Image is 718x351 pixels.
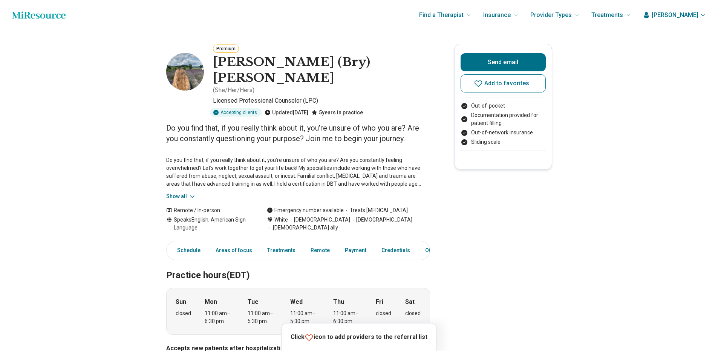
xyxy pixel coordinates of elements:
[461,138,546,146] li: Sliding scale
[166,156,430,188] p: Do you find that, if you really think about it, you’re unsure of who you are? Are you constantly ...
[210,108,262,117] div: Accepting clients
[419,10,464,20] span: Find a Therapist
[290,309,319,325] div: 11:00 am – 5:30 pm
[340,243,371,258] a: Payment
[291,333,427,342] p: Click icon to add providers to the referral list
[405,297,415,306] strong: Sat
[166,123,430,144] p: Do you find that, if you really think about it, you’re unsure of who you are? Are you constantly ...
[405,309,421,317] div: closed
[461,102,546,146] ul: Payment options
[166,288,430,335] div: When does the program meet?
[166,206,252,214] div: Remote / In-person
[166,192,196,200] button: Show all
[205,309,234,325] div: 11:00 am – 6:30 pm
[213,54,430,86] h1: [PERSON_NAME] (Bry) [PERSON_NAME]
[166,53,204,91] img: Bryanna Duncan, Licensed Professional Counselor (LPC)
[643,11,706,20] button: [PERSON_NAME]
[176,297,186,306] strong: Sun
[274,216,288,224] span: White
[213,86,254,95] p: ( She/Her/Hers )
[306,243,334,258] a: Remote
[461,74,546,92] button: Add to favorites
[205,297,217,306] strong: Mon
[333,309,362,325] div: 11:00 am – 6:30 pm
[12,8,66,23] a: Home page
[267,206,344,214] div: Emergency number available
[176,309,191,317] div: closed
[377,243,415,258] a: Credentials
[530,10,572,20] span: Provider Types
[288,216,350,224] span: [DEMOGRAPHIC_DATA]
[350,216,412,224] span: [DEMOGRAPHIC_DATA]
[213,45,239,53] button: Premium
[263,243,300,258] a: Treatments
[248,297,259,306] strong: Tue
[421,243,448,258] a: Other
[461,53,546,71] button: Send email
[248,309,277,325] div: 11:00 am – 5:30 pm
[591,10,623,20] span: Treatments
[267,224,338,232] span: [DEMOGRAPHIC_DATA] ally
[168,243,205,258] a: Schedule
[344,206,408,214] span: Treats [MEDICAL_DATA]
[166,251,430,282] h2: Practice hours (EDT)
[484,80,530,86] span: Add to favorites
[166,216,252,232] div: Speaks English, American Sign Language
[211,243,257,258] a: Areas of focus
[290,297,303,306] strong: Wed
[333,297,344,306] strong: Thu
[311,108,363,117] div: 5 years in practice
[265,108,308,117] div: Updated [DATE]
[376,297,383,306] strong: Fri
[461,111,546,127] li: Documentation provided for patient filling
[652,11,698,20] span: [PERSON_NAME]
[461,129,546,137] li: Out-of-network insurance
[483,10,511,20] span: Insurance
[461,102,546,110] li: Out-of-pocket
[213,96,430,105] p: Licensed Professional Counselor (LPC)
[376,309,391,317] div: closed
